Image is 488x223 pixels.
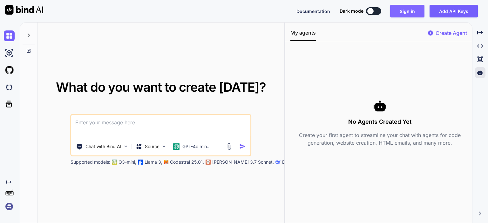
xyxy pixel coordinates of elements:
[173,143,180,150] img: GPT-4o mini
[4,48,15,58] img: ai-studio
[119,159,136,165] p: O3-mini,
[290,131,470,147] p: Create your first agent to streamline your chat with agents for code generation, website creation...
[170,159,204,165] p: Codestral 25.01,
[85,143,121,150] p: Chat with Bind AI
[282,159,309,165] p: Deepseek R1
[71,159,110,165] p: Supported models:
[112,160,117,165] img: GPT-4
[430,5,478,17] button: Add API Keys
[4,65,15,75] img: githubLight
[340,8,363,14] span: Dark mode
[390,5,424,17] button: Sign in
[5,5,43,15] img: Bind AI
[161,144,167,149] img: Pick Models
[164,160,169,164] img: Mistral-AI
[56,79,266,95] span: What do you want to create [DATE]?
[239,143,246,150] img: icon
[296,8,330,15] button: Documentation
[4,82,15,93] img: darkCloudIdeIcon
[276,160,281,165] img: claude
[138,160,143,165] img: Llama2
[182,143,209,150] p: GPT-4o min..
[123,144,129,149] img: Pick Tools
[4,201,15,212] img: signin
[226,143,233,150] img: attachment
[206,160,211,165] img: claude
[145,143,159,150] p: Source
[296,9,330,14] span: Documentation
[145,159,162,165] p: Llama 3,
[290,117,470,126] h3: No Agents Created Yet
[212,159,274,165] p: [PERSON_NAME] 3.7 Sonnet,
[436,29,467,37] p: Create Agent
[290,29,316,41] button: My agents
[4,30,15,41] img: chat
